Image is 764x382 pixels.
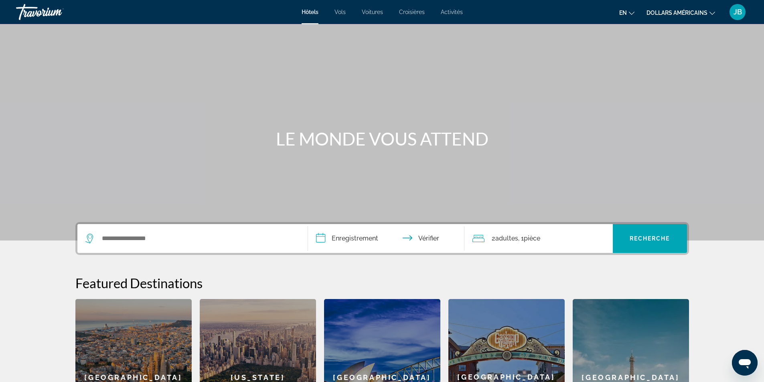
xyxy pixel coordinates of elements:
[646,10,707,16] font: dollars américains
[334,9,346,15] a: Vols
[732,350,758,376] iframe: Bouton de lancement de la fenêtre de messagerie
[630,235,670,242] font: Recherche
[362,9,383,15] a: Voitures
[727,4,748,20] button: Menu utilisateur
[302,9,318,15] a: Hôtels
[518,234,524,242] font: , 1
[524,234,540,242] font: pièce
[646,7,715,18] button: Changer de devise
[77,224,687,253] div: Widget de recherche
[613,224,687,253] button: Recherche
[619,10,627,16] font: en
[619,7,634,18] button: Changer de langue
[276,128,488,149] font: LE MONDE VOUS ATTEND
[75,275,689,291] h2: Featured Destinations
[308,224,464,253] button: Dates d'arrivée et de départ
[16,2,96,22] a: Travorium
[495,234,518,242] font: adultes
[441,9,463,15] a: Activités
[492,234,495,242] font: 2
[464,224,613,253] button: Voyageurs : 2 adultes, 0 enfants
[734,8,742,16] font: JB
[399,9,425,15] a: Croisières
